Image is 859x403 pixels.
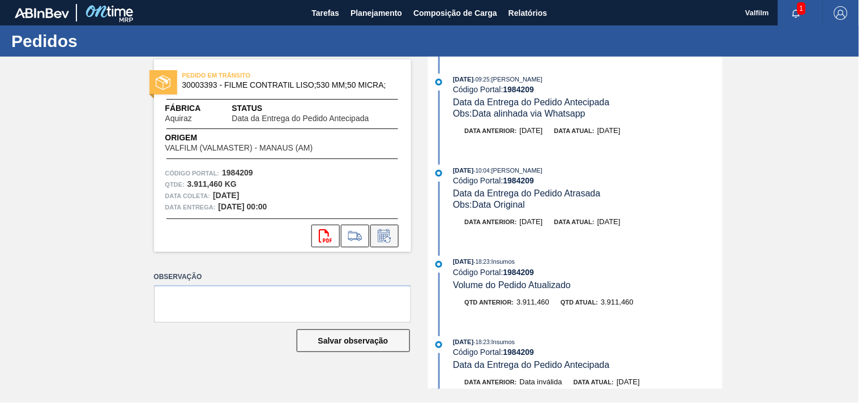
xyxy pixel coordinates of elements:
[435,170,442,177] img: atual
[465,299,514,306] span: Qtd anterior:
[165,190,211,201] span: Data coleta:
[490,167,543,174] span: : [PERSON_NAME]
[165,179,185,190] span: Qtde :
[508,6,547,20] span: Relatórios
[165,132,345,144] span: Origem
[561,299,598,306] span: Qtd atual:
[165,102,228,114] span: Fábrica
[370,225,399,247] div: Informar alteração no pedido
[474,259,490,265] span: - 18:23
[554,218,595,225] span: Data atual:
[435,261,442,268] img: atual
[465,218,517,225] span: Data anterior:
[341,225,369,247] div: Ir para Composição de Carga
[503,85,535,94] strong: 1984209
[453,200,525,209] span: Obs: Data Original
[182,70,341,81] span: PEDIDO EM TRÂNSITO
[597,217,621,226] span: [DATE]
[213,191,239,200] strong: [DATE]
[520,378,562,386] span: Data inválida
[435,341,442,348] img: atual
[453,76,473,83] span: [DATE]
[182,81,388,89] span: 30003393 - FILME CONTRATIL LISO;530 MM;50 MICRA;
[490,76,543,83] span: : [PERSON_NAME]
[465,379,517,385] span: Data anterior:
[520,217,543,226] span: [DATE]
[154,269,411,285] label: Observação
[474,76,490,83] span: - 09:25
[165,168,220,179] span: Código Portal:
[601,298,634,306] span: 3.911,460
[453,348,722,357] div: Código Portal:
[453,109,586,118] span: Obs: Data alinhada via Whatsapp
[465,127,517,134] span: Data anterior:
[474,339,490,345] span: - 18:23
[165,201,216,213] span: Data entrega:
[453,338,473,345] span: [DATE]
[351,6,402,20] span: Planejamento
[453,167,473,174] span: [DATE]
[474,168,490,174] span: - 10:04
[554,127,595,134] span: Data atual:
[165,114,192,123] span: Aquiraz
[232,114,369,123] span: Data da Entrega do Pedido Antecipada
[11,35,212,48] h1: Pedidos
[503,348,535,357] strong: 1984209
[187,179,237,188] strong: 3.911,460 KG
[834,6,848,20] img: Logout
[453,176,722,185] div: Código Portal:
[232,102,400,114] span: Status
[222,168,253,177] strong: 1984209
[490,258,515,265] span: : Insumos
[778,5,814,21] button: Notificações
[453,360,610,370] span: Data da Entrega do Pedido Antecipada
[503,176,535,185] strong: 1984209
[453,258,473,265] span: [DATE]
[15,8,69,18] img: TNhmsLtSVTkK8tSr43FrP2fwEKptu5GPRR3wAAAABJRU5ErkJggg==
[413,6,497,20] span: Composição de Carga
[574,379,614,385] span: Data atual:
[156,75,170,90] img: status
[453,188,601,198] span: Data da Entrega do Pedido Atrasada
[453,280,571,290] span: Volume do Pedido Atualizado
[503,268,535,277] strong: 1984209
[516,298,549,306] span: 3.911,460
[490,338,515,345] span: : Insumos
[453,97,610,107] span: Data da Entrega do Pedido Antecipada
[617,378,640,386] span: [DATE]
[311,225,340,247] div: Abrir arquivo PDF
[297,329,410,352] button: Salvar observação
[165,144,313,152] span: VALFILM (VALMASTER) - MANAUS (AM)
[453,85,722,94] div: Código Portal:
[597,126,621,135] span: [DATE]
[311,6,339,20] span: Tarefas
[797,2,806,15] span: 1
[219,202,267,211] strong: [DATE] 00:00
[453,268,722,277] div: Código Portal:
[435,79,442,85] img: atual
[520,126,543,135] span: [DATE]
